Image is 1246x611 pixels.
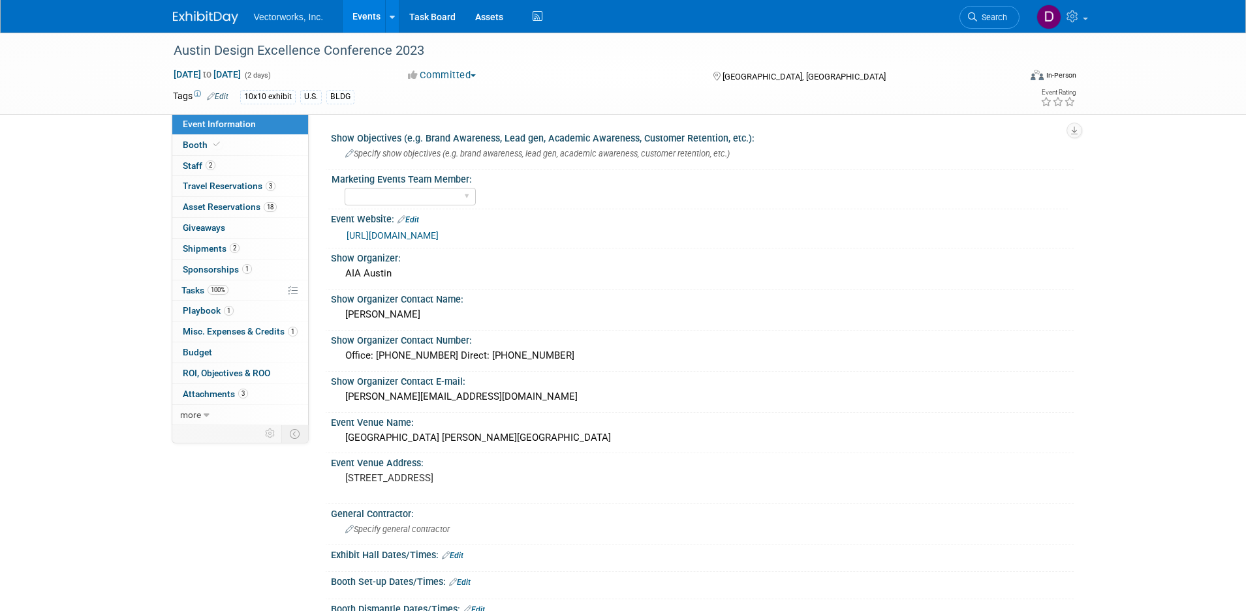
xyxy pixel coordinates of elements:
[1040,89,1076,96] div: Event Rating
[201,69,213,80] span: to
[300,90,322,104] div: U.S.
[173,89,228,104] td: Tags
[183,305,234,316] span: Playbook
[242,264,252,274] span: 1
[183,326,298,336] span: Misc. Expenses & Credits
[331,209,1074,226] div: Event Website:
[183,201,277,212] span: Asset Reservations
[243,71,271,80] span: (2 days)
[403,68,481,82] button: Committed
[173,11,238,24] img: ExhibitDay
[172,239,308,259] a: Shipments2
[183,389,248,399] span: Attachments
[240,90,296,104] div: 10x10 exhibit
[208,285,228,295] span: 100%
[442,551,463,560] a: Edit
[172,384,308,404] a: Attachments3
[224,306,234,316] span: 1
[172,197,308,217] a: Asset Reservations18
[977,12,1007,22] span: Search
[169,39,1000,63] div: Austin Design Excellence Conference 2023
[345,472,626,484] pre: [STREET_ADDRESS]
[238,389,248,398] span: 3
[341,305,1064,325] div: [PERSON_NAME]
[1046,70,1076,80] div: In-Person
[172,342,308,363] a: Budget
[959,6,1020,29] a: Search
[266,181,275,191] span: 3
[326,90,354,104] div: BLDG
[723,72,886,82] span: [GEOGRAPHIC_DATA], [GEOGRAPHIC_DATA]
[172,321,308,342] a: Misc. Expenses & Credits1
[264,202,277,212] span: 18
[183,181,275,191] span: Travel Reservations
[183,140,223,150] span: Booth
[172,260,308,280] a: Sponsorships1
[172,218,308,238] a: Giveaways
[281,425,308,442] td: Toggle Event Tabs
[183,160,215,171] span: Staff
[331,128,1074,145] div: Show Objectives (e.g. Brand Awareness, Lead gen, Academic Awareness, Customer Retention, etc.):
[341,263,1064,284] div: AIA Austin
[449,578,471,587] a: Edit
[331,572,1074,589] div: Booth Set-up Dates/Times:
[183,243,240,254] span: Shipments
[259,425,282,442] td: Personalize Event Tab Strip
[331,331,1074,347] div: Show Organizer Contact Number:
[341,346,1064,366] div: Office: [PHONE_NUMBER] Direct: [PHONE_NUMBER]
[331,545,1074,562] div: Exhibit Hall Dates/Times:
[331,290,1074,306] div: Show Organizer Contact Name:
[942,68,1077,87] div: Event Format
[213,141,220,148] i: Booth reservation complete
[183,368,270,378] span: ROI, Objectives & ROO
[172,135,308,155] a: Booth
[172,363,308,383] a: ROI, Objectives & ROO
[341,428,1064,448] div: [GEOGRAPHIC_DATA] [PERSON_NAME][GEOGRAPHIC_DATA]
[331,372,1074,388] div: Show Organizer Contact E-mail:
[1031,70,1044,80] img: Format-Inperson.png
[183,347,212,357] span: Budget
[347,230,439,241] a: [URL][DOMAIN_NAME]
[180,410,201,420] span: more
[331,248,1074,265] div: Show Organizer:
[341,387,1064,407] div: [PERSON_NAME][EMAIL_ADDRESS][DOMAIN_NAME]
[331,504,1074,520] div: General Contractor:
[1036,5,1061,29] img: Don Hall
[183,264,252,275] span: Sponsorships
[183,119,256,129] span: Event Information
[173,68,241,80] span: [DATE] [DATE]
[230,243,240,253] span: 2
[172,280,308,301] a: Tasks100%
[206,160,215,170] span: 2
[172,114,308,134] a: Event Information
[207,92,228,101] a: Edit
[288,327,298,336] span: 1
[397,215,419,224] a: Edit
[332,170,1068,186] div: Marketing Events Team Member:
[345,149,730,158] span: Specify show objectives (e.g. brand awareness, lead gen, academic awareness, customer retention, ...
[345,524,450,534] span: Specify general contractor
[181,285,228,295] span: Tasks
[172,301,308,321] a: Playbook1
[172,156,308,176] a: Staff2
[183,222,225,233] span: Giveaways
[254,12,324,22] span: Vectorworks, Inc.
[172,405,308,425] a: more
[172,176,308,196] a: Travel Reservations3
[331,413,1074,429] div: Event Venue Name:
[331,453,1074,469] div: Event Venue Address:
